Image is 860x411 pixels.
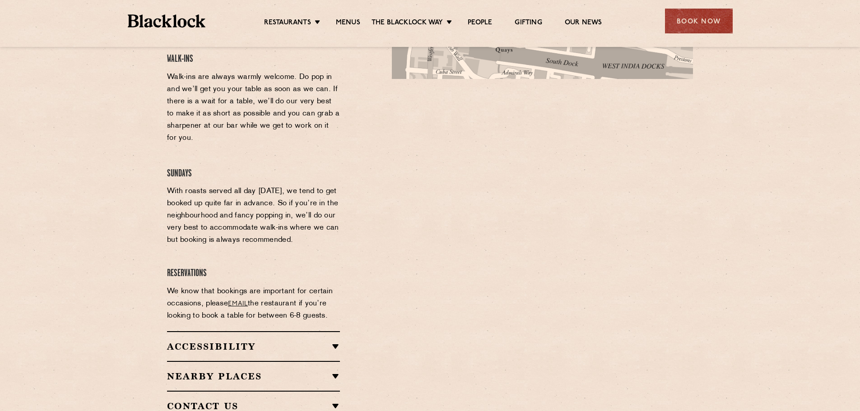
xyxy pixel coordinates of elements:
[468,18,492,28] a: People
[565,18,602,28] a: Our News
[264,18,311,28] a: Restaurants
[167,71,340,144] p: Walk-ins are always warmly welcome. Do pop in and we’ll get you your table as soon as we can. If ...
[167,53,340,65] h4: WALK-INS
[372,18,443,28] a: The Blacklock Way
[167,168,340,180] h4: Sundays
[167,268,340,280] h4: Reservations
[167,185,340,246] p: With roasts served all day [DATE], we tend to get booked up quite far in advance. So if you’re in...
[167,341,340,352] h2: Accessibility
[336,18,360,28] a: Menus
[228,300,248,307] a: email
[167,371,340,382] h2: Nearby Places
[515,18,542,28] a: Gifting
[167,286,340,322] p: We know that bookings are important for certain occasions, please the restaurant if you’re lookin...
[128,14,206,28] img: BL_Textured_Logo-footer-cropped.svg
[665,9,733,33] div: Book Now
